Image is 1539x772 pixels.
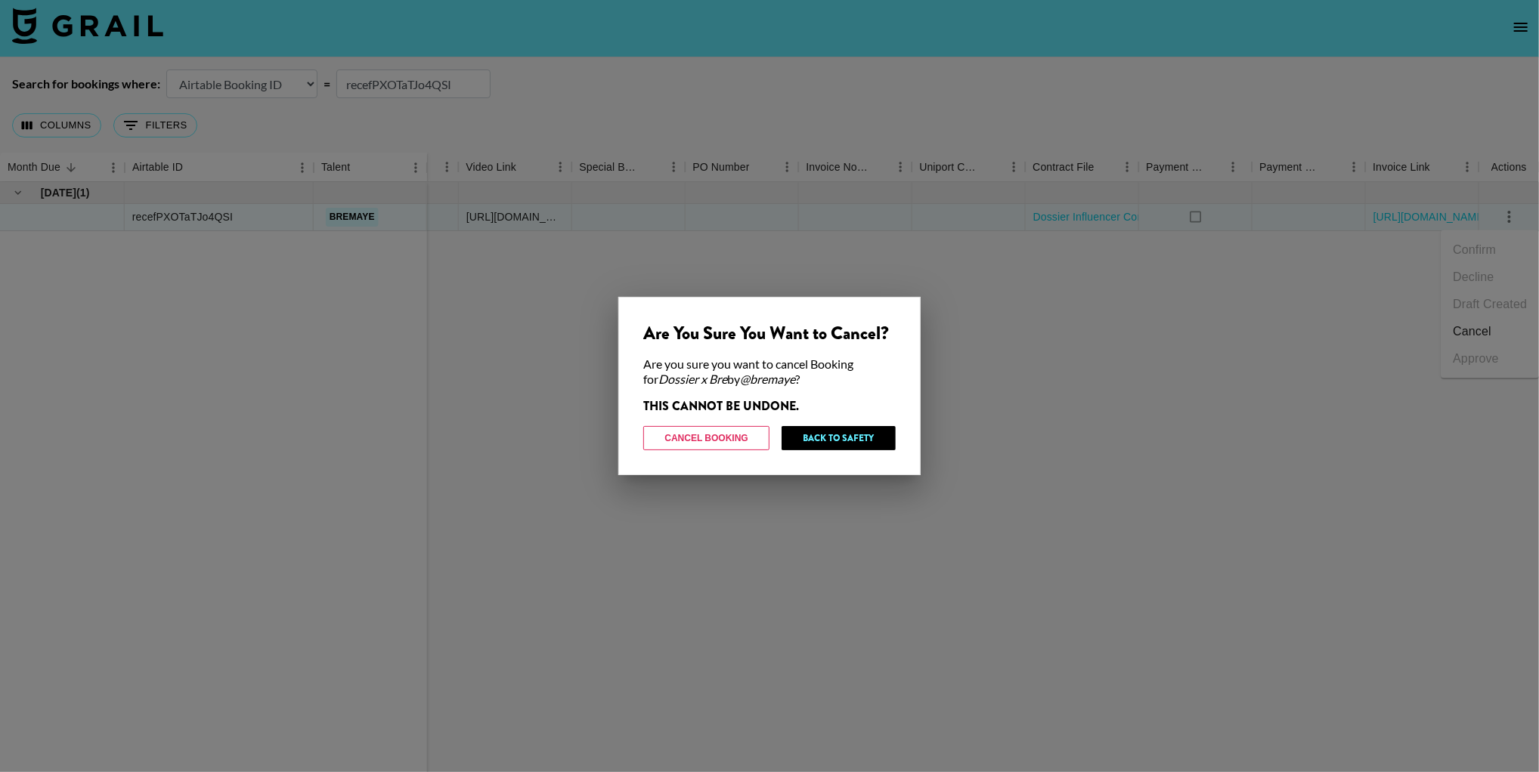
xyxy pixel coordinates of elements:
[643,426,769,450] button: Cancel Booking
[658,372,727,386] em: Dossier x Bre
[643,322,896,344] div: Are You Sure You Want to Cancel?
[740,372,795,386] em: @ bremaye
[643,357,896,387] div: Are you sure you want to cancel Booking for by ?
[643,399,896,414] div: THIS CANNOT BE UNDONE.
[782,426,896,450] button: Back to Safety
